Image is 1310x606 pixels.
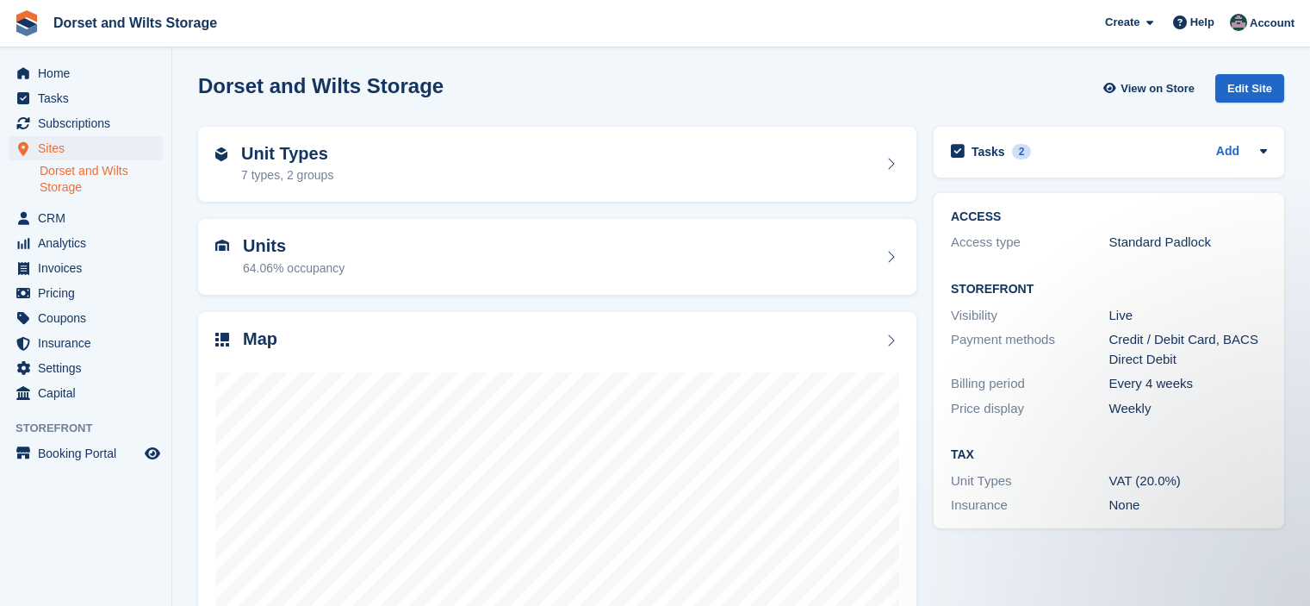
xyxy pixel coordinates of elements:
a: menu [9,86,163,110]
span: Coupons [38,306,141,330]
span: Storefront [16,420,171,437]
span: Capital [38,381,141,405]
img: Steph Chick [1230,14,1247,31]
a: menu [9,256,163,280]
span: Booking Portal [38,441,141,465]
div: Price display [951,399,1109,419]
a: Add [1216,142,1239,162]
a: menu [9,111,163,135]
h2: Dorset and Wilts Storage [198,74,444,97]
a: Dorset and Wilts Storage [47,9,224,37]
div: Every 4 weeks [1109,374,1268,394]
div: Payment methods [951,330,1109,369]
h2: ACCESS [951,210,1267,224]
div: Edit Site [1215,74,1284,103]
a: menu [9,306,163,330]
div: 7 types, 2 groups [241,166,333,184]
a: menu [9,281,163,305]
a: Unit Types 7 types, 2 groups [198,127,916,203]
h2: Tax [951,448,1267,462]
div: VAT (20.0%) [1109,472,1268,491]
span: Help [1190,14,1214,31]
h2: Storefront [951,283,1267,297]
span: Subscriptions [38,111,141,135]
a: Edit Site [1215,74,1284,109]
a: Preview store [142,443,163,464]
h2: Map [243,329,277,349]
span: Insurance [38,331,141,355]
a: menu [9,231,163,255]
span: CRM [38,206,141,230]
div: Access type [951,233,1109,253]
a: menu [9,136,163,160]
span: Analytics [38,231,141,255]
span: Create [1105,14,1139,31]
span: Sites [38,136,141,160]
a: menu [9,331,163,355]
a: menu [9,61,163,85]
div: Billing period [951,374,1109,394]
div: Insurance [951,496,1109,515]
a: Dorset and Wilts Storage [40,163,163,196]
a: menu [9,206,163,230]
a: menu [9,356,163,380]
h2: Unit Types [241,144,333,164]
img: stora-icon-8386f47178a22dfd0bd8f6a31ec36ba5ce8667c1dd55bd0f319d3a0aa187defe.svg [14,10,40,36]
span: Account [1250,15,1294,32]
a: menu [9,441,163,465]
div: 2 [1012,144,1032,159]
span: Home [38,61,141,85]
img: unit-icn-7be61d7bf1b0ce9d3e12c5938cc71ed9869f7b940bace4675aadf7bd6d80202e.svg [215,240,229,252]
h2: Units [243,236,345,256]
div: Standard Padlock [1109,233,1268,253]
div: Unit Types [951,472,1109,491]
img: map-icn-33ee37083ee616e46c38cad1a60f524a97daa1e2b2c8c0bc3eb3415660979fc1.svg [215,333,229,347]
div: Visibility [951,306,1109,326]
img: unit-type-icn-2b2737a686de81e16bb02015468b77c625bbabd49415b5ef34ead5e3b44a266d.svg [215,147,227,161]
span: View on Store [1121,80,1195,97]
span: Invoices [38,256,141,280]
div: Live [1109,306,1268,326]
a: Units 64.06% occupancy [198,219,916,295]
div: Credit / Debit Card, BACS Direct Debit [1109,330,1268,369]
div: Weekly [1109,399,1268,419]
span: Tasks [38,86,141,110]
span: Pricing [38,281,141,305]
div: None [1109,496,1268,515]
span: Settings [38,356,141,380]
a: View on Store [1101,74,1201,103]
h2: Tasks [972,144,1005,159]
a: menu [9,381,163,405]
div: 64.06% occupancy [243,259,345,278]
